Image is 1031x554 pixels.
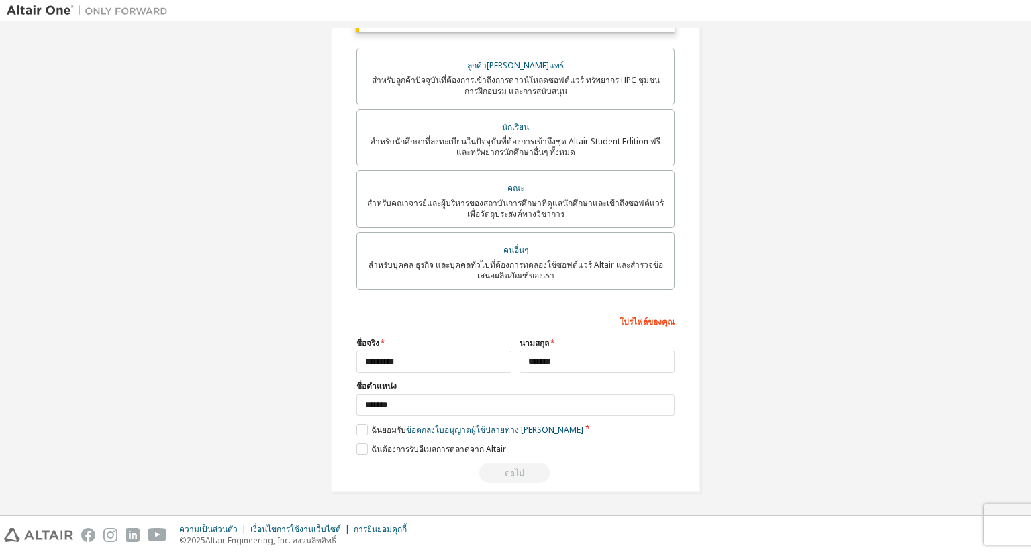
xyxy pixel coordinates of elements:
[520,337,549,349] font: นามสกุล
[372,74,660,97] font: สำหรับลูกค้าปัจจุบันที่ต้องการเข้าถึงการดาวน์โหลดซอฟต์แวร์ ทรัพยากร HPC ชุมชน การฝึกอบรม และการสน...
[467,60,564,71] font: ลูกค้า[PERSON_NAME]แทร์
[371,443,506,455] font: ฉันต้องการรับอีเมลการตลาดจาก Altair
[205,535,336,546] font: Altair Engineering, Inc. สงวนลิขสิทธิ์
[521,424,583,435] font: [PERSON_NAME]
[148,528,167,542] img: youtube.svg
[179,523,238,535] font: ความเป็นส่วนตัว
[250,523,341,535] font: เงื่อนไขการใช้งานเว็บไซต์
[503,244,528,256] font: คนอื่นๆ
[356,337,379,349] font: ชื่อจริง
[507,182,524,194] font: คณะ
[187,535,205,546] font: 2025
[371,424,406,435] font: ฉันยอมรับ
[356,463,675,483] div: อ่านและยอมรับ EULA เพื่อดำเนินการต่อ
[126,528,140,542] img: linkedin.svg
[356,380,397,392] font: ชื่อตำแหน่ง
[371,135,660,158] font: สำหรับนักศึกษาที่ลงทะเบียนในปัจจุบันที่ต้องการเข้าถึงชุด Altair Student Edition ฟรีและทรัพยากรนัก...
[369,259,663,281] font: สำหรับบุคคล ธุรกิจ และบุคคลทั่วไปที่ต้องการทดลองใช้ซอฟต์แวร์ Altair และสำรวจข้อเสนอผลิตภัณฑ์ของเรา
[81,528,95,542] img: facebook.svg
[4,528,73,542] img: altair_logo.svg
[406,424,519,435] font: ข้อตกลงใบอนุญาตผู้ใช้ปลายทาง
[354,523,407,535] font: การยินยอมคุกกี้
[502,121,529,133] font: นักเรียน
[367,197,664,219] font: สำหรับคณาจารย์และผู้บริหารของสถาบันการศึกษาที่ดูแลนักศึกษาและเข้าถึงซอฟต์แวร์เพื่อวัตถุประสงค์ทาง...
[103,528,117,542] img: instagram.svg
[7,4,175,17] img: อัลแตร์วัน
[179,535,187,546] font: ©
[620,316,675,327] font: โปรไฟล์ของคุณ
